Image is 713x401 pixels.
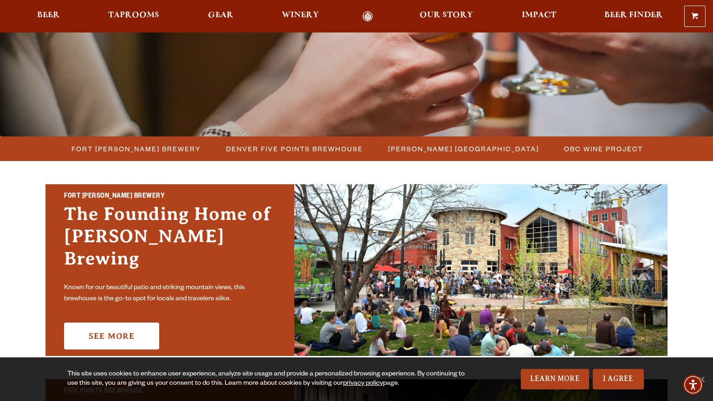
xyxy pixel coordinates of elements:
[521,369,589,389] a: Learn More
[294,184,668,356] img: Fort Collins Brewery & Taproom'
[593,369,644,389] a: I Agree
[202,11,240,22] a: Gear
[564,142,643,155] span: OBC Wine Project
[31,11,66,22] a: Beer
[683,375,703,395] div: Accessibility Menu
[66,142,206,155] a: Fort [PERSON_NAME] Brewery
[64,203,276,279] h3: The Founding Home of [PERSON_NAME] Brewing
[598,11,669,22] a: Beer Finder
[516,11,562,22] a: Impact
[558,142,648,155] a: OBC Wine Project
[420,12,473,19] span: Our Story
[276,11,325,22] a: Winery
[282,12,319,19] span: Winery
[343,380,383,388] a: privacy policy
[71,142,201,155] span: Fort [PERSON_NAME] Brewery
[522,12,556,19] span: Impact
[350,11,385,22] a: Odell Home
[226,142,363,155] span: Denver Five Points Brewhouse
[388,142,539,155] span: [PERSON_NAME] [GEOGRAPHIC_DATA]
[108,12,159,19] span: Taprooms
[37,12,60,19] span: Beer
[604,12,663,19] span: Beer Finder
[102,11,165,22] a: Taprooms
[64,323,159,349] a: See More
[64,191,276,203] h2: Fort [PERSON_NAME] Brewery
[64,283,276,305] p: Known for our beautiful patio and striking mountain views, this brewhouse is the go-to spot for l...
[208,12,233,19] span: Gear
[67,370,467,388] div: This site uses cookies to enhance user experience, analyze site usage and provide a personalized ...
[414,11,479,22] a: Our Story
[220,142,368,155] a: Denver Five Points Brewhouse
[382,142,544,155] a: [PERSON_NAME] [GEOGRAPHIC_DATA]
